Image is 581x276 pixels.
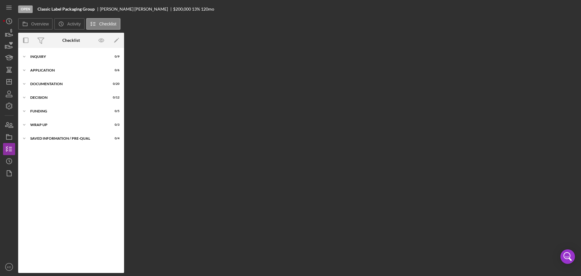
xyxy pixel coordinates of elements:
span: $200,000 [173,6,191,12]
label: Checklist [99,22,117,26]
div: 0 / 9 [109,55,120,58]
label: Activity [67,22,80,26]
button: Overview [18,18,53,30]
div: 0 / 4 [109,137,120,140]
div: 120 mo [201,7,214,12]
div: Funding [30,109,104,113]
div: 0 / 12 [109,96,120,99]
div: 13 % [192,7,200,12]
div: Open [18,5,33,13]
label: Overview [31,22,49,26]
div: Decision [30,96,104,99]
button: KD [3,261,15,273]
div: Checklist [62,38,80,43]
button: Activity [54,18,84,30]
div: 0 / 5 [109,109,120,113]
text: KD [7,265,11,269]
div: Documentation [30,82,104,86]
button: Checklist [86,18,120,30]
div: Application [30,68,104,72]
div: Saved Information / Pre-Qual [30,137,104,140]
div: Wrap up [30,123,104,127]
b: Classic Label Packaging Group [38,7,95,12]
div: 0 / 20 [109,82,120,86]
div: Open Intercom Messenger [560,249,575,264]
div: [PERSON_NAME] [PERSON_NAME] [100,7,173,12]
div: 0 / 3 [109,123,120,127]
div: 0 / 6 [109,68,120,72]
div: Inquiry [30,55,104,58]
